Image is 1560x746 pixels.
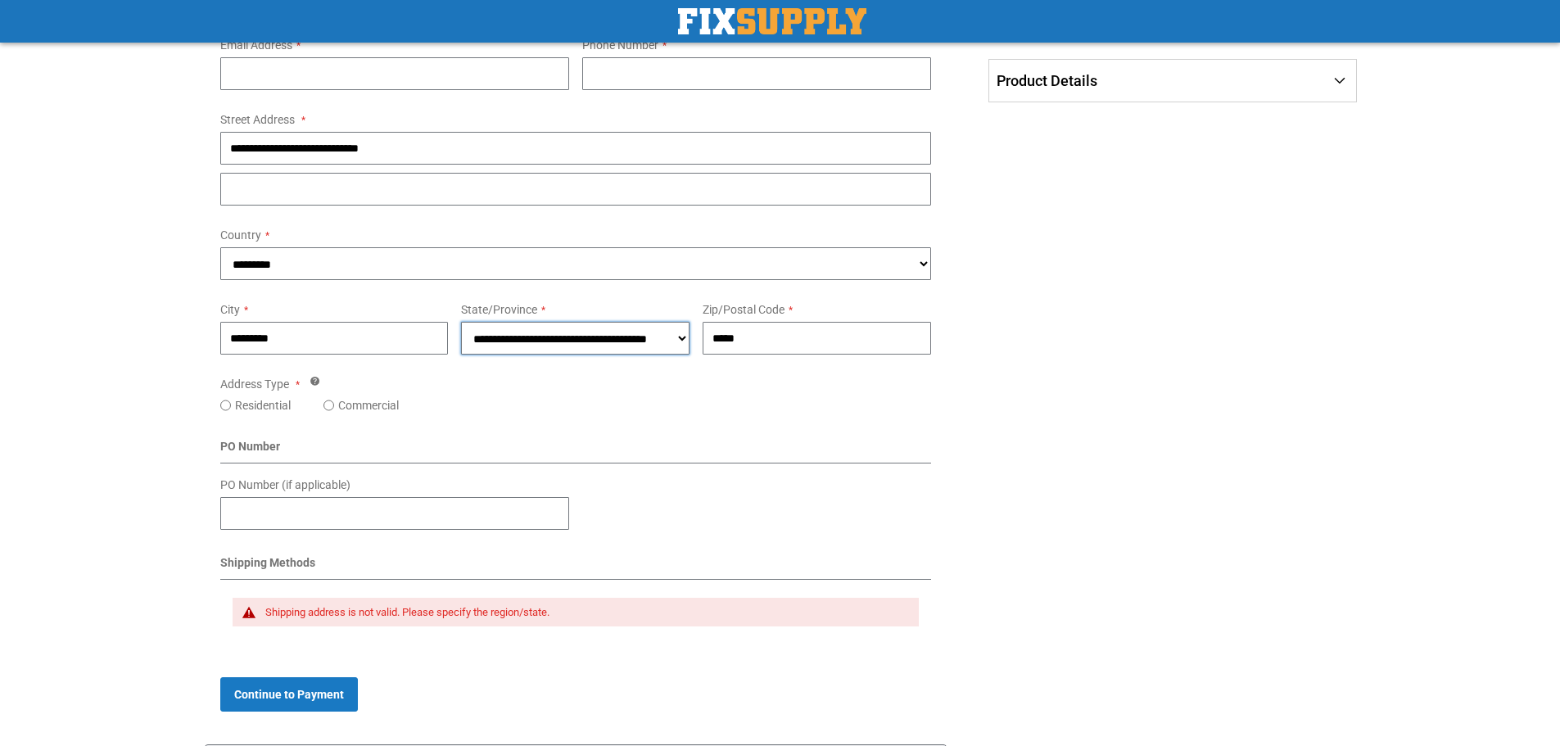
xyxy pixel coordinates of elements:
span: Phone Number [582,38,658,52]
span: Continue to Payment [234,688,344,701]
span: Country [220,228,261,242]
label: Commercial [338,397,399,414]
span: PO Number (if applicable) [220,478,350,491]
span: Street Address [220,113,295,126]
div: Shipping address is not valid. Please specify the region/state. [265,606,903,619]
span: Zip/Postal Code [703,303,785,316]
span: Address Type [220,378,289,391]
img: Fix Industrial Supply [678,8,866,34]
span: State/Province [461,303,537,316]
div: PO Number [220,438,932,463]
label: Residential [235,397,291,414]
span: Product Details [997,72,1097,89]
button: Continue to Payment [220,677,358,712]
span: City [220,303,240,316]
a: store logo [678,8,866,34]
span: Email Address [220,38,292,52]
div: Shipping Methods [220,554,932,580]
